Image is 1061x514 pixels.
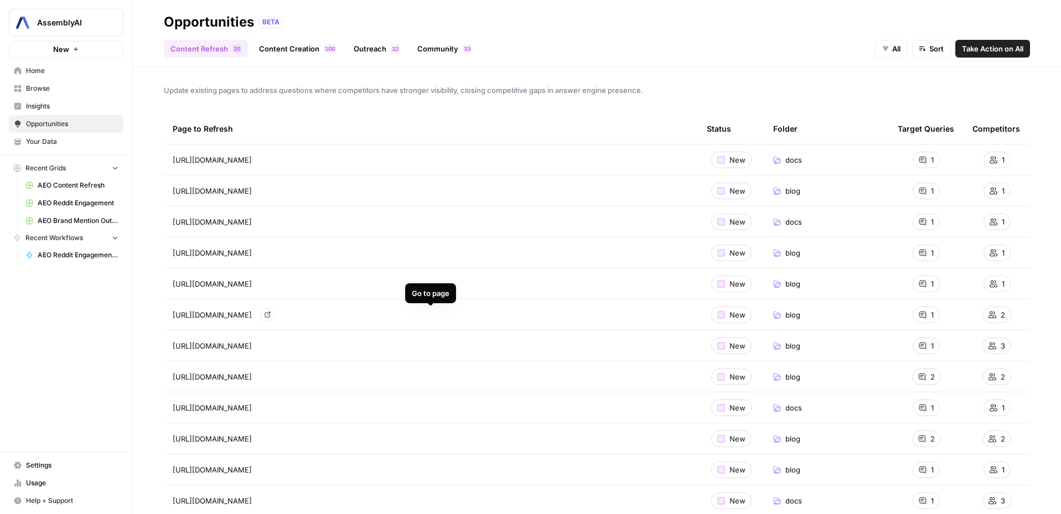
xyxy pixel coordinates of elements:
div: Folder [773,113,798,144]
button: Workspace: AssemblyAI [9,9,123,37]
span: 2 [1001,309,1005,320]
img: AssemblyAI Logo [13,13,33,33]
span: All [892,43,900,54]
a: Insights [9,97,123,115]
span: Settings [26,460,118,470]
span: blog [785,309,800,320]
span: New [729,371,746,382]
span: blog [785,464,800,475]
span: 2 [930,371,935,382]
span: [URL][DOMAIN_NAME] [173,340,252,351]
span: [URL][DOMAIN_NAME] [173,154,252,165]
span: 3 [1001,340,1005,351]
span: docs [785,402,802,413]
span: 1 [931,247,934,258]
span: 3 [464,44,467,53]
span: Insights [26,101,118,111]
a: Browse [9,80,123,97]
span: 1 [931,309,934,320]
span: 1 [1002,216,1005,227]
span: 1 [931,402,934,413]
span: New [729,433,746,444]
span: Recent Workflows [25,233,83,243]
div: Competitors [972,113,1020,144]
span: Browse [26,84,118,94]
a: Content Refresh20 [164,40,248,58]
span: 1 [931,495,934,506]
span: Home [26,66,118,76]
span: docs [785,154,802,165]
span: docs [785,495,802,506]
span: 1 [931,278,934,289]
span: docs [785,216,802,227]
span: Your Data [26,137,118,147]
button: New [9,41,123,58]
span: 1 [931,216,934,227]
div: Go to page [412,288,449,299]
span: AEO Content Refresh [38,180,118,190]
span: 1 [1002,402,1005,413]
span: AssemblyAI [37,17,104,28]
span: blog [785,433,800,444]
div: Status [707,113,731,144]
a: AEO Reddit Engagement - Fork [20,246,123,264]
span: New [729,464,746,475]
span: Usage [26,478,118,488]
span: [URL][DOMAIN_NAME] [173,185,252,196]
a: AEO Reddit Engagement [20,194,123,212]
span: 1 [1002,464,1005,475]
span: New [729,309,746,320]
span: 1 [931,464,934,475]
span: New [53,44,69,55]
span: New [729,247,746,258]
span: 1 [1002,278,1005,289]
span: New [729,216,746,227]
span: Update existing pages to address questions where competitors have stronger visibility, closing co... [164,85,1030,96]
span: AEO Reddit Engagement - Fork [38,250,118,260]
a: AEO Content Refresh [20,176,123,194]
a: Settings [9,456,123,474]
span: 3 [1001,495,1005,506]
div: BETA [258,17,283,28]
button: Sort [912,40,951,58]
div: Opportunities [164,13,254,31]
span: 0 [237,44,240,53]
a: AEO Brand Mention Outreach (1) [20,212,123,230]
span: 2 [1001,371,1005,382]
span: New [729,278,746,289]
span: blog [785,278,800,289]
span: 2 [395,44,398,53]
span: 3 [467,44,470,53]
span: blog [785,247,800,258]
span: 1 [931,154,934,165]
a: Go to page https://www.assemblyai.com/blog/choosing-a-stt-api-for-voice-agents [261,308,274,321]
span: New [729,185,746,196]
span: New [729,402,746,413]
span: 2 [1001,433,1005,444]
span: [URL][DOMAIN_NAME] [173,464,252,475]
a: Your Data [9,133,123,150]
span: 1 [1002,154,1005,165]
span: [URL][DOMAIN_NAME] [173,216,252,227]
span: New [729,154,746,165]
a: Content Creation100 [252,40,343,58]
div: Page to Refresh [173,113,689,144]
div: 32 [391,44,400,53]
a: Home [9,62,123,80]
button: Recent Grids [9,160,123,176]
span: 1 [931,185,934,196]
span: 2 [234,44,237,53]
span: 1 [1002,185,1005,196]
span: [URL][DOMAIN_NAME] [173,278,252,289]
a: Community33 [411,40,478,58]
span: [URL][DOMAIN_NAME] [173,495,252,506]
button: All [875,40,908,58]
button: Help + Support [9,492,123,510]
div: 33 [463,44,472,53]
span: [URL][DOMAIN_NAME] [173,402,252,413]
span: AEO Reddit Engagement [38,198,118,208]
span: blog [785,185,800,196]
span: New [729,495,746,506]
span: 1 [931,340,934,351]
div: 20 [232,44,241,53]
